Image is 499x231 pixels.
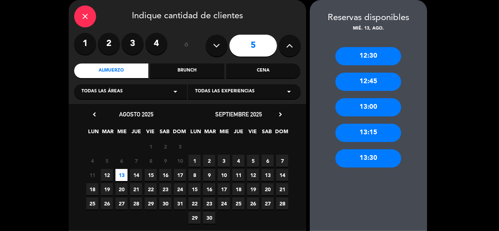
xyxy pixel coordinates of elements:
span: 9 [203,169,215,181]
span: 1 [188,155,201,167]
div: ó [175,33,198,58]
span: Todas las experiencias [195,88,255,95]
span: VIE [144,127,156,139]
span: 29 [145,197,157,209]
span: 2 [159,140,171,153]
span: 6 [262,155,274,167]
span: MAR [204,127,216,139]
i: chevron_right [277,111,284,118]
span: 6 [115,155,127,167]
span: MIE [116,127,128,139]
span: 23 [159,183,171,195]
span: DOM [275,127,287,139]
span: 8 [188,169,201,181]
label: 2 [98,33,120,55]
span: 16 [159,169,171,181]
i: close [81,12,89,21]
span: septiembre 2025 [215,111,262,118]
span: 18 [86,183,98,195]
span: 19 [101,183,113,195]
span: 11 [86,169,98,181]
span: LUN [190,127,202,139]
span: VIE [247,127,259,139]
span: 22 [188,197,201,209]
span: 17 [174,169,186,181]
label: 1 [74,33,96,55]
span: 4 [232,155,244,167]
span: 16 [203,183,215,195]
span: 14 [276,169,288,181]
span: 22 [145,183,157,195]
span: 27 [262,197,274,209]
div: 12:30 [335,47,401,65]
span: 13 [262,169,274,181]
span: 10 [218,169,230,181]
span: SAB [159,127,171,139]
div: 13:00 [335,98,401,116]
span: 19 [247,183,259,195]
span: 24 [218,197,230,209]
i: chevron_left [91,111,98,118]
span: 10 [174,155,186,167]
label: 4 [145,33,167,55]
span: 21 [276,183,288,195]
span: 27 [115,197,127,209]
span: 21 [130,183,142,195]
span: 1 [145,140,157,153]
span: DOM [173,127,185,139]
div: 13:30 [335,149,401,168]
span: 23 [203,197,215,209]
span: MAR [102,127,114,139]
span: 26 [247,197,259,209]
span: MIE [218,127,230,139]
span: 3 [218,155,230,167]
span: 5 [247,155,259,167]
span: 30 [203,212,215,224]
span: 24 [174,183,186,195]
span: 7 [276,155,288,167]
span: 20 [262,183,274,195]
span: SAB [261,127,273,139]
span: 29 [188,212,201,224]
span: agosto 2025 [119,111,153,118]
span: 28 [130,197,142,209]
span: 28 [276,197,288,209]
span: 9 [159,155,171,167]
i: arrow_drop_down [285,87,293,96]
span: 12 [247,169,259,181]
span: JUE [232,127,244,139]
span: 8 [145,155,157,167]
span: 18 [232,183,244,195]
span: 14 [130,169,142,181]
span: 2 [203,155,215,167]
span: 26 [101,197,113,209]
span: 25 [86,197,98,209]
span: 15 [145,169,157,181]
i: arrow_drop_down [171,87,180,96]
span: 3 [174,140,186,153]
span: 12 [101,169,113,181]
span: JUE [130,127,142,139]
span: 31 [174,197,186,209]
span: Todas las áreas [81,88,123,95]
label: 3 [122,33,144,55]
span: 11 [232,169,244,181]
div: 13:15 [335,124,401,142]
span: 13 [115,169,127,181]
span: 4 [86,155,98,167]
span: 15 [188,183,201,195]
span: 5 [101,155,113,167]
span: 7 [130,155,142,167]
div: 12:45 [335,73,401,91]
div: Cena [226,63,300,78]
span: 20 [115,183,127,195]
div: Brunch [150,63,224,78]
span: 25 [232,197,244,209]
div: Reservas disponibles [310,11,427,25]
span: 17 [218,183,230,195]
div: Indique cantidad de clientes [74,5,301,27]
div: Almuerzo [74,63,148,78]
div: mié. 13, ago. [310,25,427,32]
span: LUN [87,127,99,139]
span: 30 [159,197,171,209]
